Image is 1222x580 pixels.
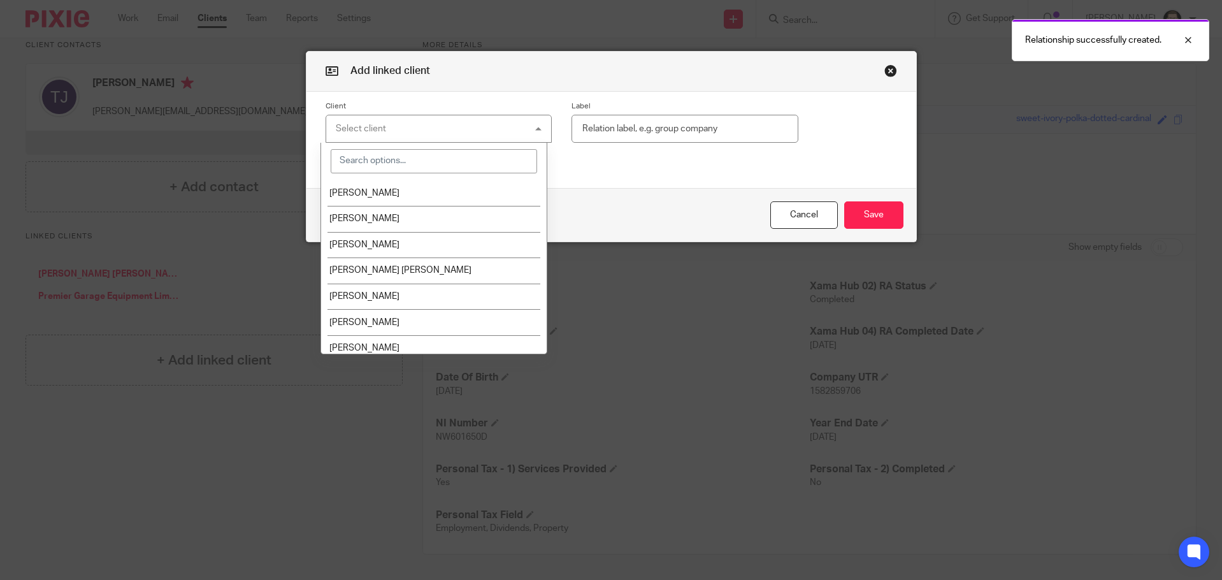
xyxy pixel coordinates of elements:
label: Label [571,101,798,112]
span: [PERSON_NAME] [329,214,399,223]
button: Cancel [770,201,838,229]
button: Save [844,201,903,229]
label: Client [326,101,552,112]
span: [PERSON_NAME] [PERSON_NAME] [329,266,471,275]
span: [PERSON_NAME] [329,189,399,198]
div: Select client [336,124,386,133]
p: Relationship successfully created. [1025,34,1161,47]
span: [PERSON_NAME] [329,318,399,327]
span: [PERSON_NAME] [329,292,399,301]
input: Relation label, e.g. group company [571,115,798,143]
span: Add linked client [350,66,430,76]
input: Search options... [331,149,537,173]
span: [PERSON_NAME] [329,240,399,249]
span: [PERSON_NAME] [329,344,399,352]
